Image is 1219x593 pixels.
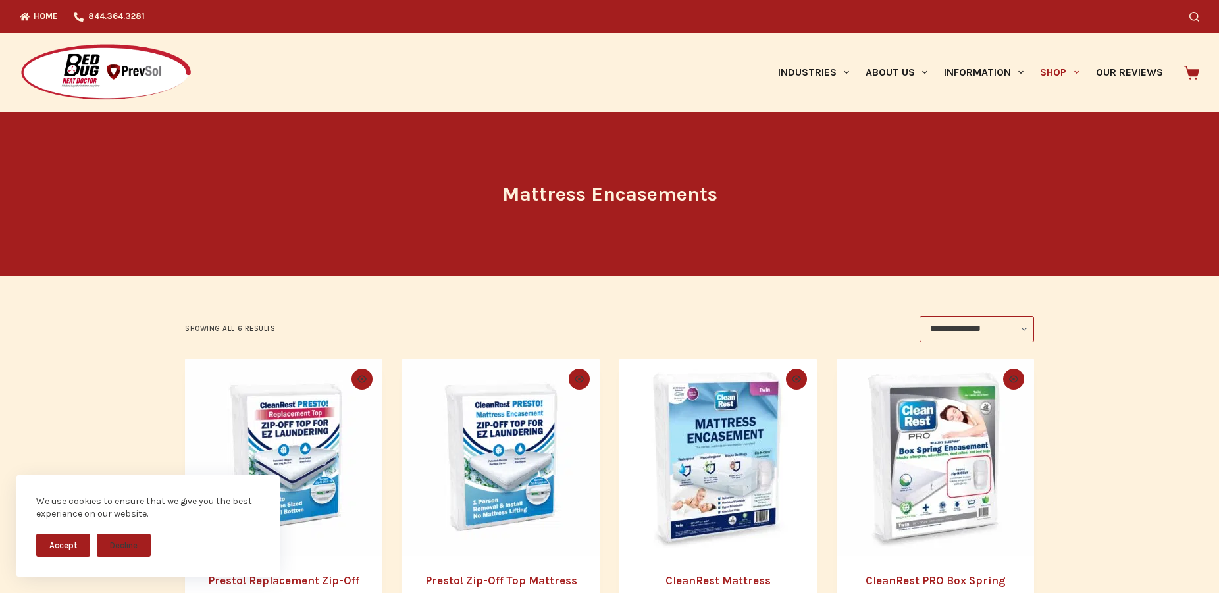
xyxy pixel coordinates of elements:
button: Quick view toggle [569,369,590,390]
a: CleanRest PRO Box Spring Encasement [837,359,1034,556]
div: We use cookies to ensure that we give you the best experience on our website. [36,495,260,521]
a: CleanRest Mattress Encasements [619,359,817,556]
a: About Us [857,33,935,112]
button: Quick view toggle [351,369,373,390]
button: Quick view toggle [1003,369,1024,390]
h1: Mattress Encasements [363,180,856,209]
button: Accept [36,534,90,557]
a: Shop [1032,33,1087,112]
a: Our Reviews [1087,33,1171,112]
a: Presto! Replacement Zip-Off Top [185,359,382,556]
button: Decline [97,534,151,557]
img: Prevsol/Bed Bug Heat Doctor [20,43,192,102]
p: Showing all 6 results [185,323,276,335]
a: Presto! Zip-Off Top Mattress Encasement [402,359,600,556]
button: Search [1189,12,1199,22]
a: Industries [769,33,857,112]
select: Shop order [920,316,1034,342]
nav: Primary [769,33,1171,112]
button: Quick view toggle [786,369,807,390]
a: Information [936,33,1032,112]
